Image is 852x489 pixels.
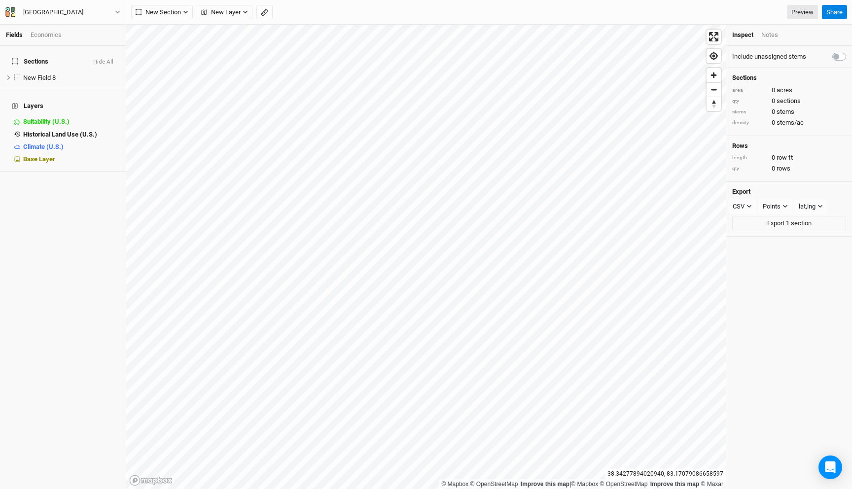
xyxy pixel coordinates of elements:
[732,52,806,61] label: Include unassigned stems
[732,107,846,116] div: 0
[197,5,252,20] button: New Layer
[23,131,97,138] span: Historical Land Use (U.S.)
[201,7,241,17] span: New Layer
[23,7,83,17] div: Olive Hill Farm
[600,481,648,488] a: OpenStreetMap
[126,25,726,489] canvas: Map
[470,481,518,488] a: OpenStreetMap
[23,143,64,150] span: Climate (U.S.)
[777,153,793,162] span: row ft
[818,455,842,479] div: Open Intercom Messenger
[129,475,173,486] a: Mapbox logo
[707,49,721,63] button: Find my location
[777,118,804,127] span: stems/ac
[758,199,792,214] button: Points
[441,479,723,489] div: |
[732,188,846,196] h4: Export
[761,31,778,39] div: Notes
[5,7,121,18] button: [GEOGRAPHIC_DATA]
[23,131,120,139] div: Historical Land Use (U.S.)
[136,7,181,17] span: New Section
[6,31,23,38] a: Fields
[701,481,723,488] a: Maxar
[707,82,721,97] button: Zoom out
[23,74,56,81] span: New Field 8
[732,164,846,173] div: 0
[707,68,721,82] button: Zoom in
[787,5,818,20] a: Preview
[23,143,120,151] div: Climate (U.S.)
[650,481,699,488] a: Improve this map
[733,202,745,211] div: CSV
[256,5,273,20] button: Shortcut: M
[23,155,55,163] span: Base Layer
[732,119,767,127] div: density
[763,202,781,211] div: Points
[23,74,120,82] div: New Field 8
[822,5,847,20] button: Share
[732,165,767,173] div: qty
[794,199,827,214] button: lat,lng
[777,86,792,95] span: acres
[605,469,726,479] div: 38.34277894020940 , -83.17079086658597
[23,118,70,125] span: Suitability (U.S.)
[707,30,721,44] button: Enter fullscreen
[732,153,846,162] div: 0
[707,97,721,111] button: Reset bearing to north
[571,481,598,488] a: Mapbox
[23,118,120,126] div: Suitability (U.S.)
[12,58,48,66] span: Sections
[777,107,794,116] span: stems
[732,98,767,105] div: qty
[732,31,753,39] div: Inspect
[31,31,62,39] div: Economics
[93,59,114,66] button: Hide All
[441,481,468,488] a: Mapbox
[728,199,756,214] button: CSV
[521,481,569,488] a: Improve this map
[732,118,846,127] div: 0
[6,96,120,116] h4: Layers
[732,108,767,116] div: stems
[799,202,816,211] div: lat,lng
[777,97,801,105] span: sections
[732,216,846,231] button: Export 1 section
[732,86,846,95] div: 0
[732,142,846,150] h4: Rows
[777,164,790,173] span: rows
[732,154,767,162] div: length
[732,97,846,105] div: 0
[732,74,846,82] h4: Sections
[707,83,721,97] span: Zoom out
[732,87,767,94] div: area
[23,7,83,17] div: [GEOGRAPHIC_DATA]
[23,155,120,163] div: Base Layer
[131,5,193,20] button: New Section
